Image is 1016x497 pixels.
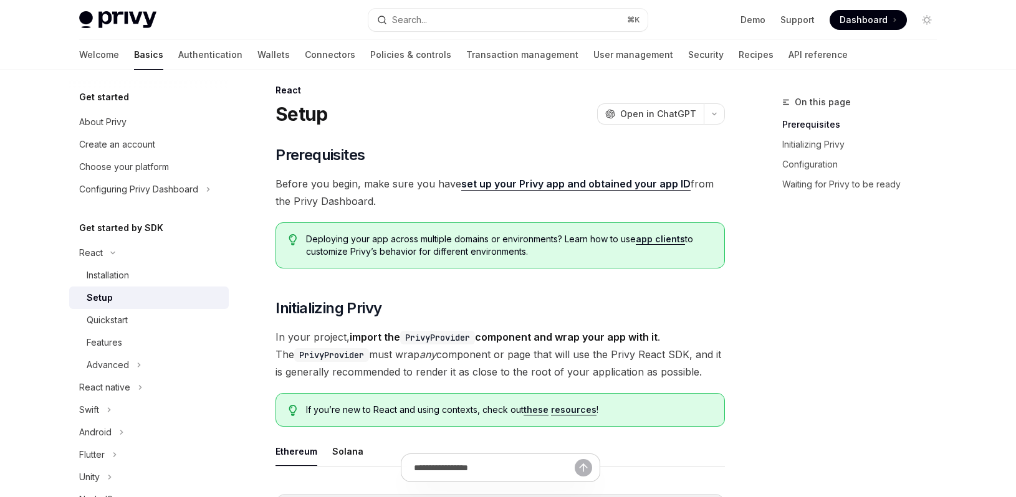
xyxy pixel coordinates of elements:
[392,12,427,27] div: Search...
[87,313,128,328] div: Quickstart
[276,437,317,466] div: Ethereum
[840,14,888,26] span: Dashboard
[597,103,704,125] button: Open in ChatGPT
[69,309,229,331] a: Quickstart
[276,298,381,318] span: Initializing Privy
[627,15,640,25] span: ⌘ K
[276,328,725,381] span: In your project, . The must wrap component or page that will use the Privy React SDK, and it is g...
[780,14,815,26] a: Support
[917,10,937,30] button: Toggle dark mode
[79,470,100,485] div: Unity
[782,115,947,135] a: Prerequisites
[79,40,119,70] a: Welcome
[79,220,163,235] h5: Get started by SDK
[257,40,290,70] a: Wallets
[306,233,712,258] span: Deploying your app across multiple domains or environments? Learn how to use to customize Privy’s...
[79,115,127,130] div: About Privy
[69,178,229,201] button: Toggle Configuring Privy Dashboard section
[740,14,765,26] a: Demo
[79,11,156,29] img: light logo
[575,459,592,476] button: Send message
[830,10,907,30] a: Dashboard
[782,135,947,154] a: Initializing Privy
[276,145,365,165] span: Prerequisites
[782,154,947,174] a: Configuration
[79,402,99,417] div: Swift
[79,380,130,395] div: React native
[782,174,947,194] a: Waiting for Privy to be ready
[69,466,229,488] button: Toggle Unity section
[178,40,242,70] a: Authentication
[276,103,327,125] h1: Setup
[87,357,129,372] div: Advanced
[69,354,229,376] button: Toggle Advanced section
[79,425,112,440] div: Android
[79,137,155,152] div: Create an account
[79,90,129,105] h5: Get started
[294,348,369,362] code: PrivyProvider
[368,9,648,31] button: Open search
[69,421,229,443] button: Toggle Android section
[620,108,696,120] span: Open in ChatGPT
[524,404,549,415] a: these
[79,159,169,174] div: Choose your platform
[79,447,105,462] div: Flutter
[289,405,297,416] svg: Tip
[593,40,673,70] a: User management
[636,234,685,245] a: app clients
[461,177,691,191] a: set up your Privy app and obtained your app ID
[69,331,229,354] a: Features
[276,175,725,210] span: Before you begin, make sure you have from the Privy Dashboard.
[69,133,229,156] a: Create an account
[688,40,724,70] a: Security
[69,443,229,466] button: Toggle Flutter section
[795,95,851,110] span: On this page
[332,437,363,466] div: Solana
[739,40,774,70] a: Recipes
[466,40,578,70] a: Transaction management
[69,376,229,399] button: Toggle React native section
[400,331,475,344] code: PrivyProvider
[414,454,575,481] input: Ask a question...
[69,242,229,264] button: Toggle React section
[69,156,229,178] a: Choose your platform
[419,348,436,361] em: any
[69,286,229,309] a: Setup
[87,290,113,305] div: Setup
[79,245,103,260] div: React
[305,40,355,70] a: Connectors
[370,40,451,70] a: Policies & controls
[79,182,198,197] div: Configuring Privy Dashboard
[87,268,129,283] div: Installation
[69,264,229,286] a: Installation
[134,40,163,70] a: Basics
[69,111,229,133] a: About Privy
[551,404,597,415] a: resources
[788,40,848,70] a: API reference
[306,404,712,416] span: If you’re new to React and using contexts, check out !
[87,335,122,350] div: Features
[350,331,658,343] strong: import the component and wrap your app with it
[69,399,229,421] button: Toggle Swift section
[276,84,725,97] div: React
[289,234,297,245] svg: Tip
